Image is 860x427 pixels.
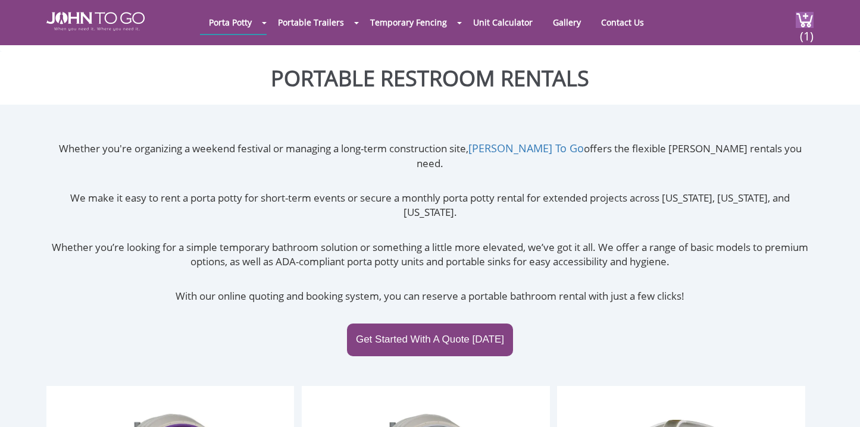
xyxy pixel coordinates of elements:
a: Contact Us [592,11,653,34]
p: Whether you’re looking for a simple temporary bathroom solution or something a little more elevat... [46,240,814,269]
img: cart a [796,12,814,28]
a: [PERSON_NAME] To Go [468,141,584,155]
a: Unit Calculator [464,11,542,34]
button: Live Chat [812,379,860,427]
a: Temporary Fencing [361,11,456,34]
a: Gallery [544,11,590,34]
a: Portable Trailers [269,11,353,34]
a: Porta Potty [200,11,261,34]
p: We make it easy to rent a porta potty for short-term events or secure a monthly porta potty renta... [46,191,814,220]
span: (1) [799,18,814,44]
p: With our online quoting and booking system, you can reserve a portable bathroom rental with just ... [46,289,814,303]
img: JOHN to go [46,12,145,31]
a: Get Started With A Quote [DATE] [347,324,513,356]
p: Whether you're organizing a weekend festival or managing a long-term construction site, offers th... [46,141,814,171]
